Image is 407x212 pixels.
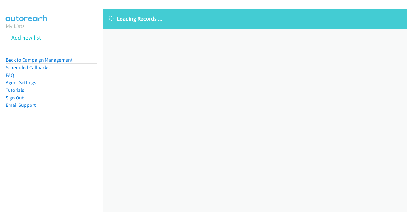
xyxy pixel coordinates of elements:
a: My Lists [6,22,25,30]
a: Add new list [11,34,41,41]
a: Back to Campaign Management [6,57,72,63]
a: Tutorials [6,87,24,93]
p: Loading Records ... [109,14,401,23]
a: FAQ [6,72,14,78]
a: Agent Settings [6,79,36,85]
a: Email Support [6,102,36,108]
a: Scheduled Callbacks [6,64,50,70]
a: Sign Out [6,95,24,101]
